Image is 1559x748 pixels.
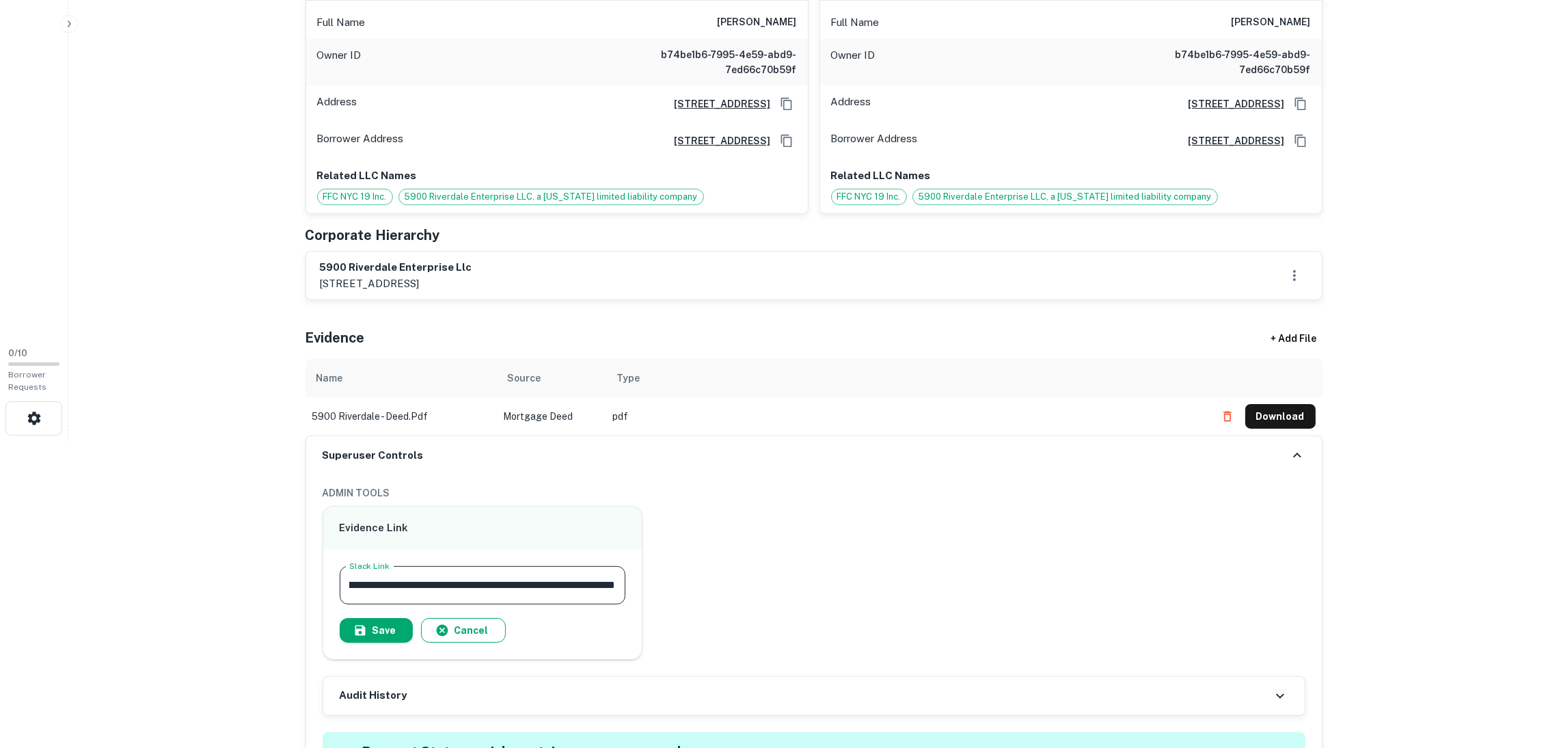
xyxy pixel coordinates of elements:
span: FFC NYC 19 Inc. [318,190,392,204]
p: Borrower Address [317,131,404,151]
button: Copy Address [1290,94,1311,114]
span: 5900 Riverdale Enterprise LLC, a [US_STATE] limited liability company [913,190,1217,204]
h6: [PERSON_NAME] [1232,14,1311,31]
button: Copy Address [1290,131,1311,151]
div: Type [617,370,640,386]
td: Mortgage Deed [497,397,606,436]
button: Copy Address [776,94,797,114]
label: Slack Link [349,560,390,572]
button: Delete file [1215,405,1240,427]
a: [STREET_ADDRESS] [1178,96,1285,111]
a: [STREET_ADDRESS] [664,96,771,111]
th: Name [306,359,497,397]
p: Owner ID [831,47,876,77]
td: pdf [606,397,1208,436]
div: + Add File [1246,326,1342,351]
td: 5900 riverdale - deed.pdf [306,397,497,436]
h6: Superuser Controls [323,448,424,464]
p: Full Name [317,14,366,31]
div: scrollable content [306,359,1323,436]
th: Type [606,359,1208,397]
a: [STREET_ADDRESS] [1178,133,1285,148]
span: 0 / 10 [8,348,27,358]
div: Name [316,370,343,386]
p: Owner ID [317,47,362,77]
div: Source [508,370,541,386]
span: Borrower Requests [8,370,46,392]
button: Cancel [421,618,506,643]
p: Borrower Address [831,131,918,151]
iframe: Chat Widget [1491,639,1559,704]
th: Source [497,359,606,397]
span: 5900 Riverdale Enterprise LLC, a [US_STATE] limited liability company [399,190,703,204]
p: Address [317,94,357,114]
h6: Audit History [340,688,407,704]
p: Related LLC Names [317,168,797,184]
p: Related LLC Names [831,168,1311,184]
a: [STREET_ADDRESS] [664,133,771,148]
h6: b74be1b6-7995-4e59-abd9-7ed66c70b59f [633,47,797,77]
h5: Evidence [306,328,365,348]
h6: Evidence Link [340,520,626,536]
h6: [PERSON_NAME] [718,14,797,31]
button: Download [1245,404,1316,429]
p: Address [831,94,871,114]
h5: Corporate Hierarchy [306,225,440,245]
p: Full Name [831,14,880,31]
button: Save [340,618,413,643]
h6: 5900 riverdale enterprise llc [320,260,472,276]
span: FFC NYC 19 Inc. [832,190,906,204]
p: [STREET_ADDRESS] [320,276,472,292]
button: Copy Address [776,131,797,151]
h6: b74be1b6-7995-4e59-abd9-7ed66c70b59f [1147,47,1311,77]
h6: ADMIN TOOLS [323,485,1305,500]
